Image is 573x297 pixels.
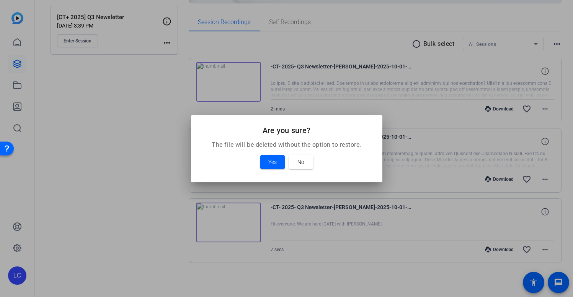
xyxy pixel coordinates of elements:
p: The file will be deleted without the option to restore. [200,140,373,149]
span: No [297,157,304,167]
button: No [289,155,313,169]
span: Yes [268,157,277,167]
h2: Are you sure? [200,124,373,136]
button: Yes [260,155,285,169]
